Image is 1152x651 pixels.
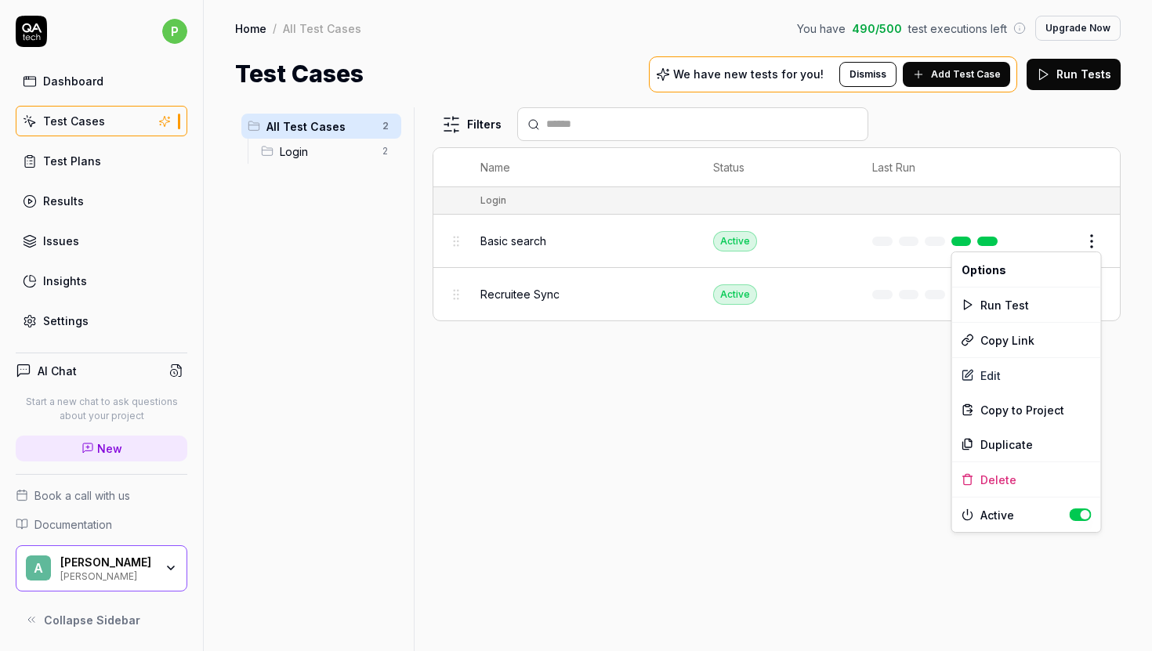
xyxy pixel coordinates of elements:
span: Active [980,507,1070,523]
span: Options [962,262,1006,278]
div: Duplicate [952,427,1101,461]
div: Run Test [952,288,1101,322]
a: Edit [952,358,1101,392]
div: Delete [952,462,1101,497]
span: Copy to Project [980,402,1064,418]
div: Copy Link [952,323,1101,357]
